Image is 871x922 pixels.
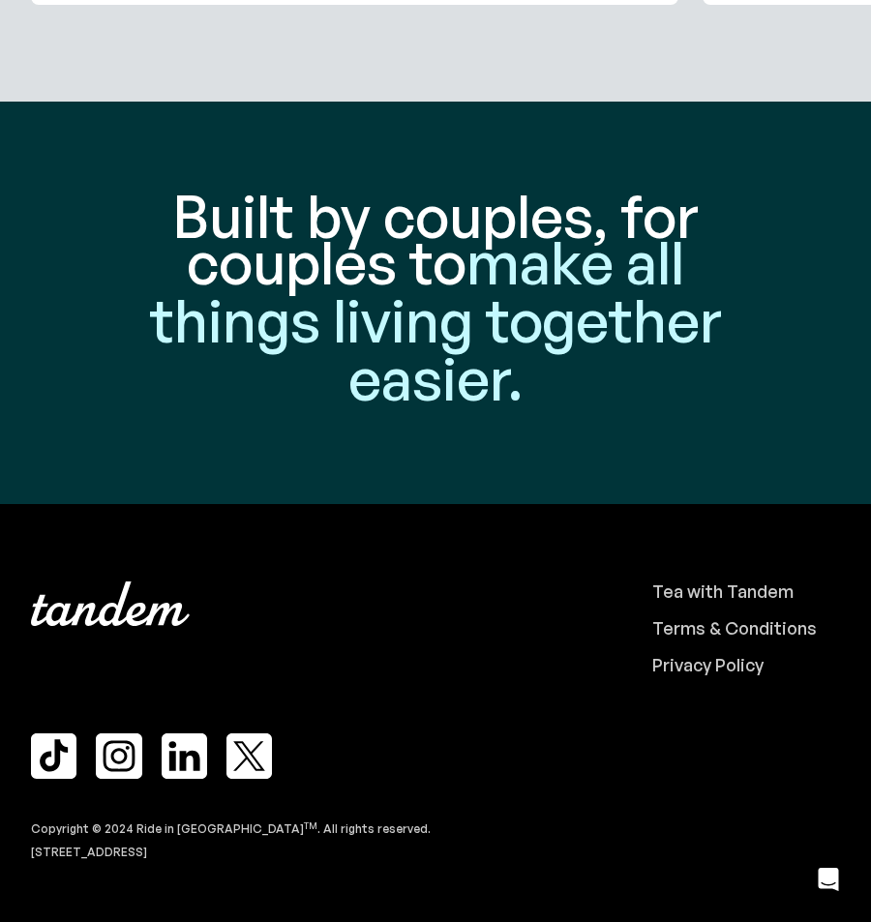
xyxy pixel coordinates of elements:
[652,581,840,603] a: Tea with Tandem
[652,618,840,639] a: Terms & Conditions
[31,818,840,864] div: Copyright © 2024 Ride in [GEOGRAPHIC_DATA] . All rights reserved. [STREET_ADDRESS]
[150,225,722,414] span: make all things living together easier.
[652,581,794,603] div: Tea with Tandem
[304,820,317,831] sup: TM
[652,655,764,676] div: Privacy Policy
[805,856,852,903] div: Open Intercom Messenger
[652,618,817,639] div: Terms & Conditions
[652,655,840,676] a: Privacy Policy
